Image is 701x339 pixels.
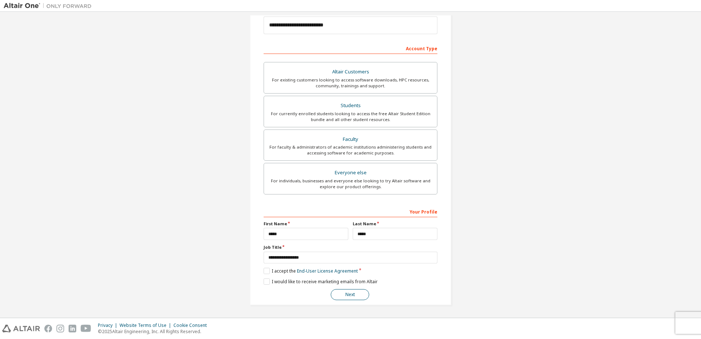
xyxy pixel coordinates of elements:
div: Altair Customers [268,67,433,77]
label: First Name [264,221,348,227]
img: Altair One [4,2,95,10]
img: linkedin.svg [69,325,76,332]
img: youtube.svg [81,325,91,332]
div: Website Terms of Use [120,322,173,328]
img: altair_logo.svg [2,325,40,332]
div: For currently enrolled students looking to access the free Altair Student Edition bundle and all ... [268,111,433,123]
label: I accept the [264,268,358,274]
div: Faculty [268,134,433,145]
button: Next [331,289,369,300]
a: End-User License Agreement [297,268,358,274]
p: © 2025 Altair Engineering, Inc. All Rights Reserved. [98,328,211,335]
label: Job Title [264,244,437,250]
div: Account Type [264,42,437,54]
div: Students [268,101,433,111]
label: Last Name [353,221,437,227]
div: Your Profile [264,205,437,217]
img: facebook.svg [44,325,52,332]
div: For existing customers looking to access software downloads, HPC resources, community, trainings ... [268,77,433,89]
div: For faculty & administrators of academic institutions administering students and accessing softwa... [268,144,433,156]
div: Everyone else [268,168,433,178]
img: instagram.svg [56,325,64,332]
div: For individuals, businesses and everyone else looking to try Altair software and explore our prod... [268,178,433,190]
label: I would like to receive marketing emails from Altair [264,278,378,285]
div: Privacy [98,322,120,328]
div: Cookie Consent [173,322,211,328]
